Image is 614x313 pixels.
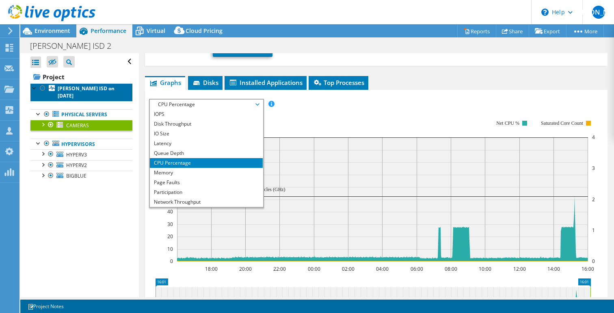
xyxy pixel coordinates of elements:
[30,83,132,101] a: [PERSON_NAME] ISD on [DATE]
[582,265,594,272] text: 16:00
[529,25,566,37] a: Export
[313,78,364,87] span: Top Processes
[30,109,132,120] a: Physical Servers
[592,134,595,141] text: 4
[513,265,526,272] text: 12:00
[592,227,595,234] text: 1
[186,27,223,35] span: Cloud Pricing
[150,148,262,158] li: Queue Depth
[445,265,457,272] text: 08:00
[150,197,262,207] li: Network Throughput
[91,27,126,35] span: Performance
[149,78,181,87] span: Graphs
[66,162,87,169] span: HYPERV2
[22,301,69,311] a: Project Notes
[30,70,132,83] a: Project
[30,149,132,160] a: HYPERV3
[479,265,491,272] text: 10:00
[30,139,132,149] a: Hypervisors
[58,85,115,99] b: [PERSON_NAME] ISD on [DATE]
[273,265,286,272] text: 22:00
[205,265,218,272] text: 18:00
[30,160,132,171] a: HYPERV2
[150,129,262,139] li: IO Size
[342,265,355,272] text: 02:00
[547,265,560,272] text: 14:00
[167,221,173,228] text: 30
[66,172,86,179] span: BIGBLUE
[566,25,604,37] a: More
[26,41,124,50] h1: [PERSON_NAME] ISD 2
[496,25,529,37] a: Share
[167,233,173,240] text: 20
[66,122,89,129] span: CAMERAS
[35,27,70,35] span: Environment
[150,139,262,148] li: Latency
[30,171,132,181] a: BIGBLUE
[150,109,262,119] li: IOPS
[541,9,549,16] svg: \n
[192,78,218,87] span: Disks
[497,120,520,126] text: Net CPU %
[150,178,262,187] li: Page Faults
[147,27,165,35] span: Virtual
[150,158,262,168] li: CPU Percentage
[457,25,496,37] a: Reports
[592,258,595,265] text: 0
[411,265,423,272] text: 06:00
[592,196,595,203] text: 2
[150,187,262,197] li: Participation
[167,208,173,215] text: 40
[239,265,252,272] text: 20:00
[541,120,584,126] text: Saturated Core Count
[150,168,262,178] li: Memory
[229,78,303,87] span: Installed Applications
[592,6,605,19] span: [PERSON_NAME]
[167,246,173,252] text: 10
[154,100,258,109] span: CPU Percentage
[150,119,262,129] li: Disk Throughput
[66,151,87,158] span: HYPERV3
[170,258,173,265] text: 0
[376,265,389,272] text: 04:00
[308,265,320,272] text: 00:00
[30,120,132,130] a: CAMERAS
[592,165,595,172] text: 3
